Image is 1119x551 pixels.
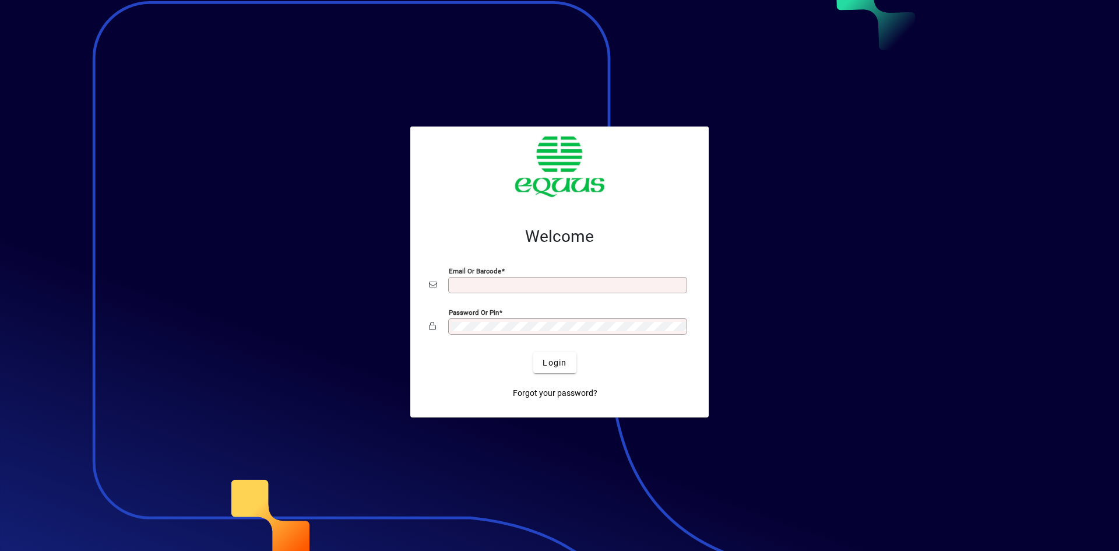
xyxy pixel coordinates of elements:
h2: Welcome [429,227,690,247]
a: Forgot your password? [508,382,602,403]
span: Login [543,357,566,369]
button: Login [533,352,576,373]
mat-label: Email or Barcode [449,267,501,275]
span: Forgot your password? [513,387,597,399]
mat-label: Password or Pin [449,308,499,317]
